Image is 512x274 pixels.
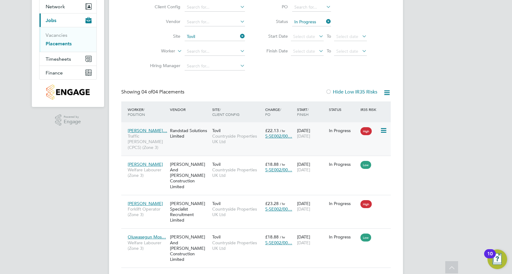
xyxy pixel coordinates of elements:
label: Worker [140,48,175,54]
button: Timesheets [40,52,96,66]
input: Search for... [185,62,245,70]
div: [DATE] [296,125,327,142]
div: Site [211,104,264,120]
a: [PERSON_NAME]Forklift Operator (Zone 3)[PERSON_NAME] Specialist Recruitment LimitedTovilCountrysi... [126,197,391,203]
span: Select date [336,48,358,54]
div: Vendor [168,104,211,115]
span: Finance [46,70,63,76]
span: Select date [293,34,315,39]
span: To [325,47,333,55]
span: S-SE002/00… [265,240,292,245]
div: Showing [121,89,186,95]
span: Select date [336,34,358,39]
span: S-SE002/00… [265,167,292,173]
span: Traffic [PERSON_NAME] (CPCS) (Zone 3) [128,133,167,150]
span: / hr [280,162,285,167]
span: Tovil [212,234,220,240]
span: Network [46,4,65,10]
span: Tovil [212,201,220,206]
a: Placements [46,41,72,47]
button: Jobs [40,13,96,27]
div: [PERSON_NAME] And [PERSON_NAME] Construction Limited [168,231,211,265]
span: £18.88 [265,234,279,240]
div: In Progress [329,234,358,240]
span: [DATE] [297,206,310,212]
label: PO [260,4,288,10]
div: In Progress [329,128,358,133]
div: Charge [264,104,296,120]
button: Finance [40,66,96,79]
input: Search for... [185,18,245,26]
div: Worker [126,104,168,120]
span: Engage [64,119,81,124]
input: Search for... [185,3,245,12]
span: High [360,127,372,135]
div: In Progress [329,201,358,206]
label: Site [145,33,180,39]
span: High [360,200,372,208]
span: £18.88 [265,162,279,167]
a: [PERSON_NAME]…Traffic [PERSON_NAME] (CPCS) (Zone 3)Randstad Solutions LimitedTovilCountryside Pro... [126,124,391,130]
label: Status [260,19,288,24]
span: / hr [280,235,285,239]
label: Vendor [145,19,180,24]
div: [DATE] [296,198,327,215]
div: Start [296,104,327,120]
span: Low [360,161,371,169]
span: / Client Config [212,107,239,117]
span: [DATE] [297,240,310,245]
span: [PERSON_NAME]… [128,128,167,133]
input: Search for... [185,47,245,56]
div: IR35 Risk [359,104,380,115]
div: In Progress [329,162,358,167]
label: Client Config [145,4,180,10]
label: Finish Date [260,48,288,54]
a: Powered byEngage [55,114,81,126]
div: Status [327,104,359,115]
span: Tovil [212,128,220,133]
div: 10 [487,254,493,262]
label: Hide Low IR35 Risks [326,89,377,95]
span: / hr [280,128,285,133]
div: [PERSON_NAME] And [PERSON_NAME] Construction Limited [168,158,211,192]
span: Oluwasegun Mos… [128,234,166,240]
span: / PO [265,107,281,117]
span: / hr [280,201,285,206]
span: S-SE002/00… [265,206,292,212]
span: Timesheets [46,56,71,62]
span: Countryside Properties UK Ltd [212,240,262,251]
div: Jobs [40,27,96,52]
span: [PERSON_NAME] [128,162,163,167]
span: To [325,32,333,40]
span: Welfare Labourer (Zone 3) [128,240,167,251]
input: Search for... [185,32,245,41]
img: countryside-properties-logo-retina.png [46,85,89,100]
input: Search for... [292,3,331,12]
span: Powered by [64,114,81,120]
a: Oluwasegun Mos…Welfare Labourer (Zone 3)[PERSON_NAME] And [PERSON_NAME] Construction LimitedTovil... [126,231,391,236]
span: Low [360,234,371,242]
span: / Finish [297,107,309,117]
span: 04 of [141,89,152,95]
label: Hiring Manager [145,63,180,68]
div: [DATE] [296,158,327,176]
span: [PERSON_NAME] [128,201,163,206]
button: Open Resource Center, 10 new notifications [488,249,507,269]
a: Go to home page [39,85,97,100]
span: Select date [293,48,315,54]
span: £22.13 [265,128,279,133]
span: Welfare Labourer (Zone 3) [128,167,167,178]
span: [DATE] [297,133,310,139]
div: [DATE] [296,231,327,248]
span: Jobs [46,17,56,23]
span: £23.28 [265,201,279,206]
span: Countryside Properties UK Ltd [212,133,262,144]
label: Start Date [260,33,288,39]
input: Select one [292,18,331,26]
span: S-SE002/00… [265,133,292,139]
span: Forklift Operator (Zone 3) [128,206,167,217]
a: [PERSON_NAME]Welfare Labourer (Zone 3)[PERSON_NAME] And [PERSON_NAME] Construction LimitedTovilCo... [126,158,391,163]
span: 04 Placements [141,89,184,95]
span: Countryside Properties UK Ltd [212,167,262,178]
a: Vacancies [46,32,67,38]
